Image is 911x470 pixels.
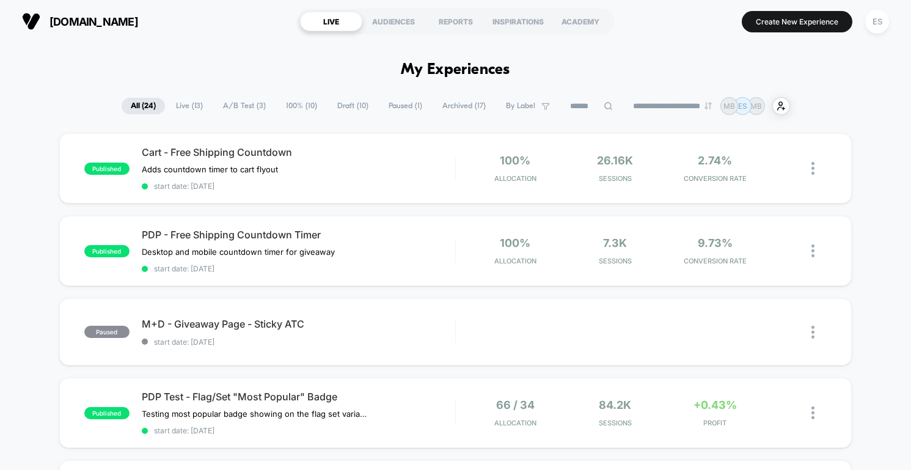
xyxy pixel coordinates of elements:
[597,154,633,167] span: 26.16k
[84,407,130,419] span: published
[865,10,889,34] div: ES
[142,146,455,158] span: Cart - Free Shipping Countdown
[568,174,662,183] span: Sessions
[18,12,142,31] button: [DOMAIN_NAME]
[750,101,762,111] p: MB
[494,419,536,427] span: Allocation
[603,237,627,249] span: 7.3k
[142,409,368,419] span: Testing most popular badge showing on the flag set variant with "best value" and "bundle and save"
[811,162,814,175] img: close
[698,237,733,249] span: 9.73%
[811,244,814,257] img: close
[142,182,455,191] span: start date: [DATE]
[167,98,212,114] span: Live ( 13 )
[506,101,535,111] span: By Label
[496,398,535,411] span: 66 / 34
[142,229,455,241] span: PDP - Free Shipping Countdown Timer
[425,12,487,31] div: REPORTS
[84,326,130,338] span: paused
[698,154,732,167] span: 2.74%
[49,15,138,28] span: [DOMAIN_NAME]
[599,398,631,411] span: 84.2k
[22,12,40,31] img: Visually logo
[84,245,130,257] span: published
[811,326,814,339] img: close
[549,12,612,31] div: ACADEMY
[704,102,712,109] img: end
[568,419,662,427] span: Sessions
[277,98,326,114] span: 100% ( 10 )
[494,174,536,183] span: Allocation
[568,257,662,265] span: Sessions
[723,101,735,111] p: MB
[500,237,530,249] span: 100%
[433,98,495,114] span: Archived ( 17 )
[214,98,275,114] span: A/B Test ( 3 )
[862,9,893,34] button: ES
[693,398,737,411] span: +0.43%
[142,426,455,435] span: start date: [DATE]
[362,12,425,31] div: AUDIENCES
[142,337,455,347] span: start date: [DATE]
[742,11,852,32] button: Create New Experience
[328,98,378,114] span: Draft ( 10 )
[142,264,455,273] span: start date: [DATE]
[379,98,431,114] span: Paused ( 1 )
[668,419,763,427] span: PROFIT
[401,61,510,79] h1: My Experiences
[500,154,530,167] span: 100%
[300,12,362,31] div: LIVE
[811,406,814,419] img: close
[142,391,455,403] span: PDP Test - Flag/Set "Most Popular" Badge
[142,247,335,257] span: Desktop and mobile countdown timer for giveaway
[84,163,130,175] span: published
[122,98,165,114] span: All ( 24 )
[142,164,278,174] span: Adds countdown timer to cart flyout
[668,174,763,183] span: CONVERSION RATE
[668,257,763,265] span: CONVERSION RATE
[142,318,455,330] span: M+D - Giveaway Page - Sticky ATC
[738,101,747,111] p: ES
[494,257,536,265] span: Allocation
[487,12,549,31] div: INSPIRATIONS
